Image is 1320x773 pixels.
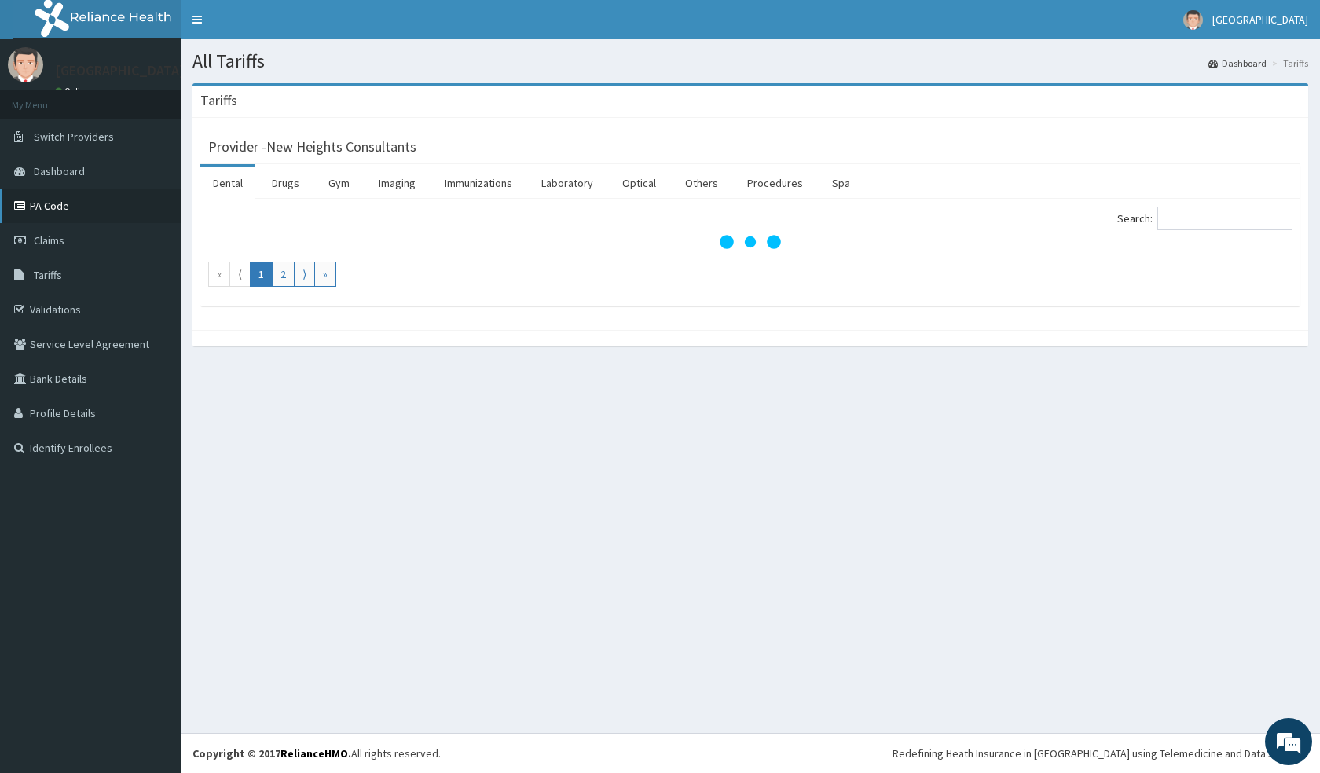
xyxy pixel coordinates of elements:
a: Drugs [259,167,312,200]
p: [GEOGRAPHIC_DATA] [55,64,185,78]
label: Search: [1117,207,1292,230]
a: Dental [200,167,255,200]
span: Dashboard [34,164,85,178]
a: Go to next page [294,262,315,287]
a: Gym [316,167,362,200]
textarea: Type your message and hit 'Enter' [8,429,299,484]
h1: All Tariffs [192,51,1308,71]
a: Go to previous page [229,262,251,287]
a: Go to page number 1 [250,262,273,287]
div: Redefining Heath Insurance in [GEOGRAPHIC_DATA] using Telemedicine and Data Science! [893,746,1308,761]
span: [GEOGRAPHIC_DATA] [1212,13,1308,27]
a: Others [673,167,731,200]
a: Dashboard [1208,57,1267,70]
a: Go to first page [208,262,230,287]
img: d_794563401_company_1708531726252_794563401 [29,79,64,118]
svg: audio-loading [719,211,782,273]
a: Procedures [735,167,816,200]
span: Tariffs [34,268,62,282]
div: Chat with us now [82,88,264,108]
a: Go to last page [314,262,336,287]
a: Optical [610,167,669,200]
div: Minimize live chat window [258,8,295,46]
li: Tariffs [1268,57,1308,70]
a: Immunizations [432,167,525,200]
a: RelianceHMO [280,746,348,760]
img: User Image [8,47,43,82]
a: Imaging [366,167,428,200]
footer: All rights reserved. [181,733,1320,773]
a: Laboratory [529,167,606,200]
span: We're online! [91,198,217,357]
h3: Provider - New Heights Consultants [208,140,416,154]
a: Spa [819,167,863,200]
span: Switch Providers [34,130,114,144]
h3: Tariffs [200,93,237,108]
a: Online [55,86,93,97]
a: Go to page number 2 [272,262,295,287]
img: User Image [1183,10,1203,30]
span: Claims [34,233,64,247]
input: Search: [1157,207,1292,230]
strong: Copyright © 2017 . [192,746,351,760]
